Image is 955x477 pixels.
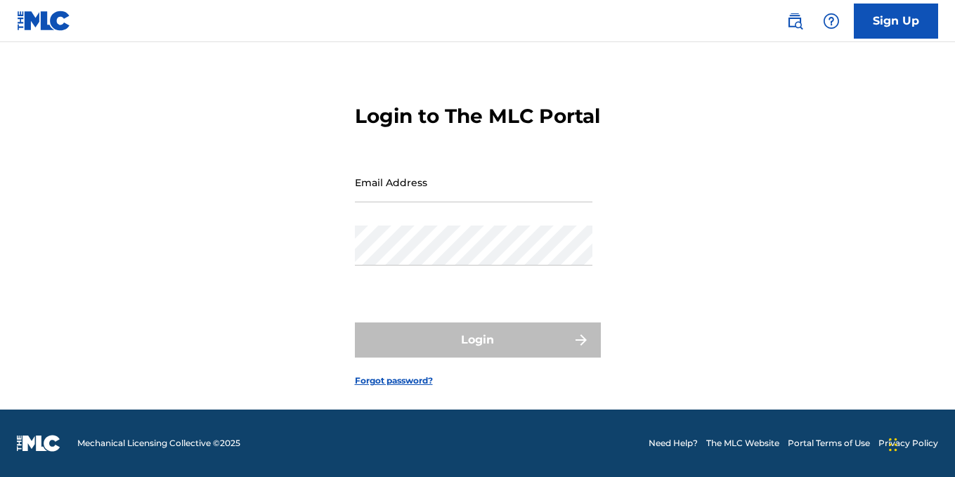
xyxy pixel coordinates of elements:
img: help [823,13,840,30]
a: Portal Terms of Use [788,437,870,450]
img: logo [17,435,60,452]
a: Forgot password? [355,374,433,387]
iframe: Chat Widget [885,410,955,477]
a: Need Help? [649,437,698,450]
h3: Login to The MLC Portal [355,104,600,129]
img: search [786,13,803,30]
a: Public Search [781,7,809,35]
a: Privacy Policy [878,437,938,450]
a: The MLC Website [706,437,779,450]
div: Help [817,7,845,35]
span: Mechanical Licensing Collective © 2025 [77,437,240,450]
img: MLC Logo [17,11,71,31]
div: Drag [889,424,897,466]
a: Sign Up [854,4,938,39]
